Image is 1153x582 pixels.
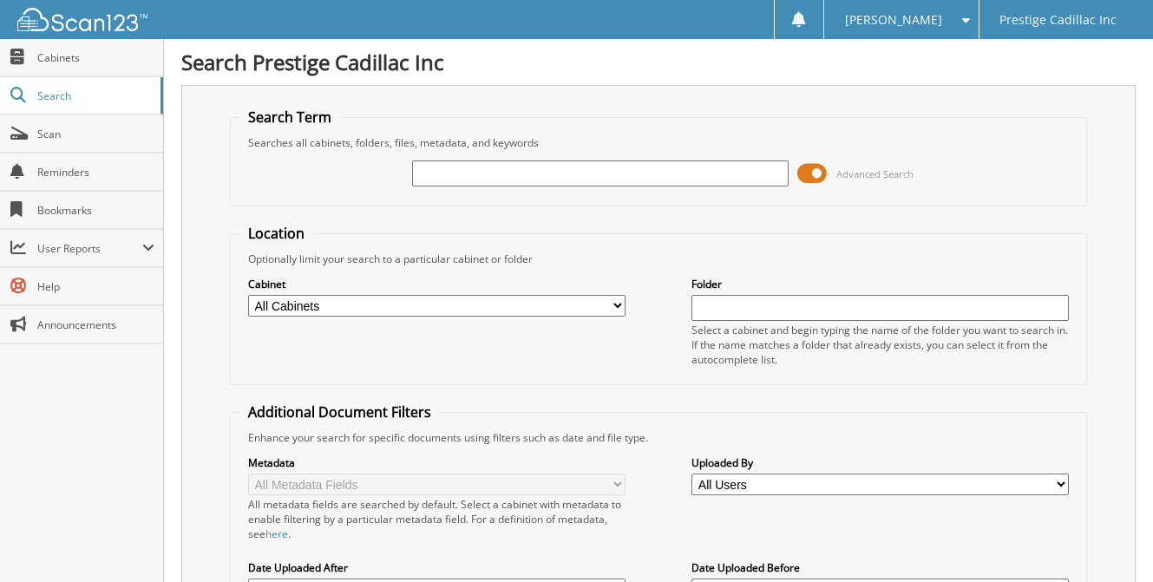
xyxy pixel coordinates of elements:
[37,165,154,180] span: Reminders
[239,135,1078,150] div: Searches all cabinets, folders, files, metadata, and keywords
[248,277,626,291] label: Cabinet
[691,560,1069,575] label: Date Uploaded Before
[239,252,1078,266] div: Optionally limit your search to a particular cabinet or folder
[239,224,313,243] legend: Location
[248,560,626,575] label: Date Uploaded After
[37,203,154,218] span: Bookmarks
[845,15,942,25] span: [PERSON_NAME]
[836,167,914,180] span: Advanced Search
[37,127,154,141] span: Scan
[37,50,154,65] span: Cabinets
[37,241,142,256] span: User Reports
[239,430,1078,445] div: Enhance your search for specific documents using filters such as date and file type.
[17,8,147,31] img: scan123-logo-white.svg
[239,402,440,422] legend: Additional Document Filters
[999,15,1117,25] span: Prestige Cadillac Inc
[181,48,1136,76] h1: Search Prestige Cadillac Inc
[37,88,152,103] span: Search
[691,455,1069,470] label: Uploaded By
[239,108,340,127] legend: Search Term
[691,277,1069,291] label: Folder
[691,323,1069,367] div: Select a cabinet and begin typing the name of the folder you want to search in. If the name match...
[37,279,154,294] span: Help
[1066,499,1153,582] iframe: Chat Widget
[248,497,626,541] div: All metadata fields are searched by default. Select a cabinet with metadata to enable filtering b...
[37,317,154,332] span: Announcements
[265,526,288,541] a: here
[248,455,626,470] label: Metadata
